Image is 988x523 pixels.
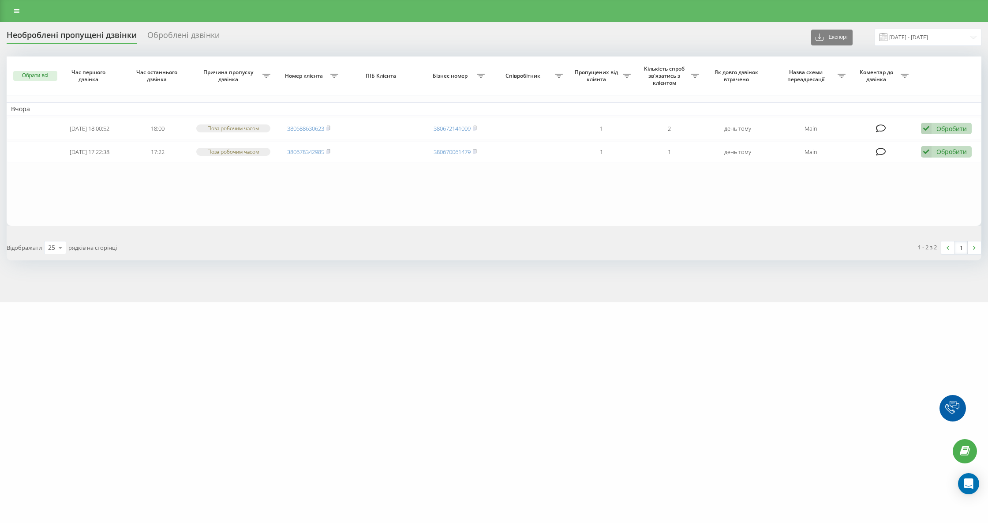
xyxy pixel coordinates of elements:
div: Поза робочим часом [196,124,270,132]
a: 380678342985 [287,148,324,156]
span: Пропущених від клієнта [572,69,623,83]
td: [DATE] 17:22:38 [56,141,124,163]
div: Обробити [936,124,967,133]
a: 380670061479 [434,148,471,156]
a: 380688630623 [287,124,324,132]
div: Оброблені дзвінки [147,30,220,44]
div: Open Intercom Messenger [958,473,979,494]
td: Main [772,141,850,163]
div: 25 [48,243,55,252]
td: [DATE] 18:00:52 [56,118,124,139]
span: Час першого дзвінка [63,69,116,83]
span: Назва схеми переадресації [776,69,838,83]
div: Необроблені пропущені дзвінки [7,30,137,44]
td: 2 [635,118,704,139]
td: Main [772,118,850,139]
span: рядків на сторінці [68,244,117,252]
button: Експорт [811,30,853,45]
span: Коментар до дзвінка [854,69,901,83]
span: Номер клієнта [279,72,331,79]
td: 17:22 [123,141,192,163]
a: 380672141009 [434,124,471,132]
span: Час останнього дзвінка [131,69,184,83]
a: 1 [954,241,968,254]
td: 18:00 [123,118,192,139]
span: Як довго дзвінок втрачено [711,69,764,83]
span: ПІБ Клієнта [351,72,413,79]
td: 1 [635,141,704,163]
span: Бізнес номер [425,72,477,79]
span: Відображати [7,244,42,252]
td: 1 [567,141,636,163]
div: Поза робочим часом [196,148,270,155]
td: Вчора [7,102,981,116]
span: Співробітник [494,72,555,79]
div: 1 - 2 з 2 [918,243,937,252]
td: день тому [704,141,772,163]
span: Кількість спроб зв'язатись з клієнтом [640,65,691,86]
td: 1 [567,118,636,139]
td: день тому [704,118,772,139]
button: Обрати всі [13,71,57,81]
span: Причина пропуску дзвінка [196,69,262,83]
div: Обробити [936,147,967,156]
